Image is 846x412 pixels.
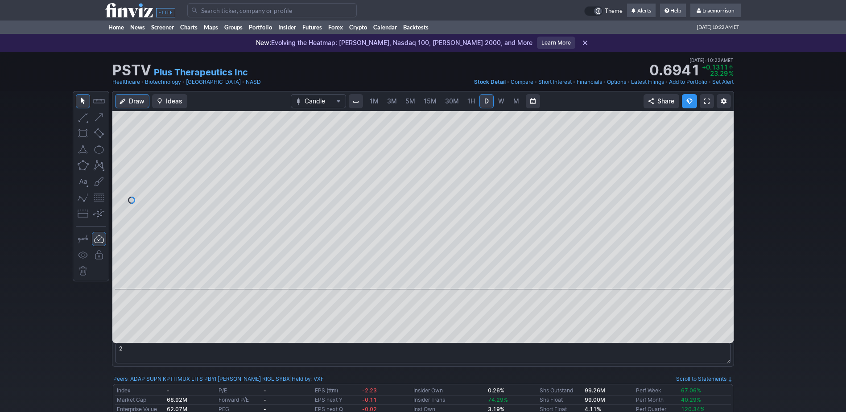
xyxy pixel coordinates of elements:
[349,94,363,108] button: Interval
[154,66,248,78] a: Plus Therapeutics Inc
[534,78,537,87] span: •
[717,94,731,108] button: Chart Settings
[401,94,419,108] a: 5M
[488,396,508,403] span: 74.29%
[488,387,504,394] b: 0.26%
[76,232,90,246] button: Drawing mode: Single
[370,97,379,105] span: 1M
[681,387,701,394] span: 67.06%
[275,21,299,34] a: Insider
[412,386,486,396] td: Insider Own
[689,56,734,64] span: [DATE] 10:22AM ET
[115,94,149,108] button: Draw
[362,396,377,403] span: -0.11
[76,206,90,221] button: Position
[700,94,714,108] a: Fullscreen
[649,63,700,78] strong: 0.6941
[152,94,187,108] button: Ideas
[631,78,664,85] span: Latest Filings
[76,126,90,140] button: Rectangle
[634,386,679,396] td: Perf Week
[657,97,674,106] span: Share
[105,21,127,34] a: Home
[305,97,332,106] span: Candle
[264,396,266,403] b: -
[204,375,216,383] a: PBYI
[366,94,383,108] a: 1M
[92,142,106,157] button: Ellipse
[292,375,311,382] a: Held by
[113,375,290,383] div: :
[76,110,90,124] button: Line
[76,190,90,205] button: Elliott waves
[690,4,741,18] a: Lraemorrison
[76,264,90,278] button: Remove all autosaved drawings
[182,78,185,87] span: •
[509,94,523,108] a: M
[130,375,145,383] a: ADAP
[167,387,169,394] small: -
[538,78,572,87] a: Short Interest
[299,21,325,34] a: Futures
[463,94,479,108] a: 1H
[217,386,262,396] td: P/E
[412,396,486,405] td: Insider Trans
[538,396,583,405] td: Shs Float
[387,97,397,105] span: 3M
[141,78,144,87] span: •
[702,7,735,14] span: Lraemorrison
[92,174,106,189] button: Brush
[262,375,274,383] a: RIGL
[708,78,711,87] span: •
[681,396,701,403] span: 40.29%
[697,21,739,34] span: [DATE] 10:22 AM ET
[313,386,360,396] td: EPS (ttm)
[191,375,203,383] a: LITS
[76,158,90,173] button: Polygon
[607,78,626,87] a: Options
[187,3,357,17] input: Search
[92,110,106,124] button: Arrow
[627,78,630,87] span: •
[242,78,245,87] span: •
[474,78,506,87] a: Stock Detail
[585,396,605,403] b: 99.00M
[129,97,144,106] span: Draw
[467,97,475,105] span: 1H
[665,78,668,87] span: •
[325,21,346,34] a: Forex
[669,78,707,87] a: Add to Portfolio
[217,396,262,405] td: Forward P/E
[92,248,106,262] button: Lock drawings
[729,70,734,77] span: %
[246,21,275,34] a: Portfolio
[76,142,90,157] button: Triangle
[166,97,182,106] span: Ideas
[526,94,540,108] button: Range
[362,387,377,394] span: -2.23
[577,78,602,87] a: Financials
[370,21,400,34] a: Calendar
[634,396,679,405] td: Perf Month
[705,56,707,64] span: •
[573,78,576,87] span: •
[146,375,161,383] a: SUPN
[186,78,241,87] a: [GEOGRAPHIC_DATA]
[584,6,623,16] a: Theme
[676,375,733,382] a: Scroll to Statements
[115,386,165,396] td: Index
[92,158,106,173] button: XABCD
[605,6,623,16] span: Theme
[627,4,656,18] a: Alerts
[507,78,510,87] span: •
[631,78,664,87] a: Latest Filings
[256,39,271,46] span: New:
[603,78,606,87] span: •
[145,78,181,87] a: Biotechnology
[201,21,221,34] a: Maps
[712,78,734,87] a: Set Alert
[264,387,266,394] b: -
[660,4,686,18] a: Help
[441,94,463,108] a: 30M
[177,21,201,34] a: Charts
